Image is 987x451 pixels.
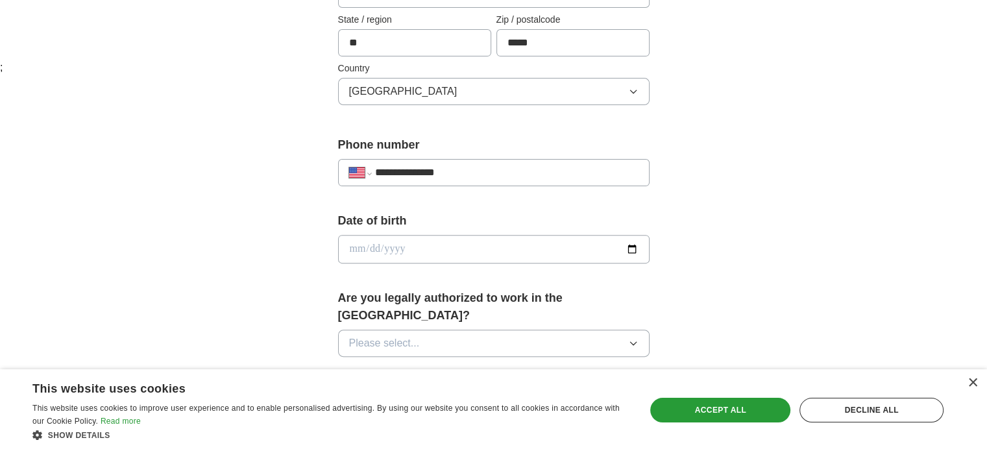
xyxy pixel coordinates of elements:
a: Read more, opens a new window [101,417,141,426]
span: This website uses cookies to improve user experience and to enable personalised advertising. By u... [32,404,620,426]
button: [GEOGRAPHIC_DATA] [338,78,650,105]
button: Please select... [338,330,650,357]
div: This website uses cookies [32,377,595,396]
span: [GEOGRAPHIC_DATA] [349,84,457,99]
label: Phone number [338,136,650,154]
span: Please select... [349,335,420,351]
label: Are you legally authorized to work in the [GEOGRAPHIC_DATA]? [338,289,650,324]
label: State / region [338,13,491,27]
label: Zip / postalcode [496,13,650,27]
div: Accept all [650,398,790,422]
label: Date of birth [338,212,650,230]
div: Close [968,378,977,388]
div: Decline all [799,398,944,422]
div: Show details [32,428,628,441]
span: Show details [48,431,110,440]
